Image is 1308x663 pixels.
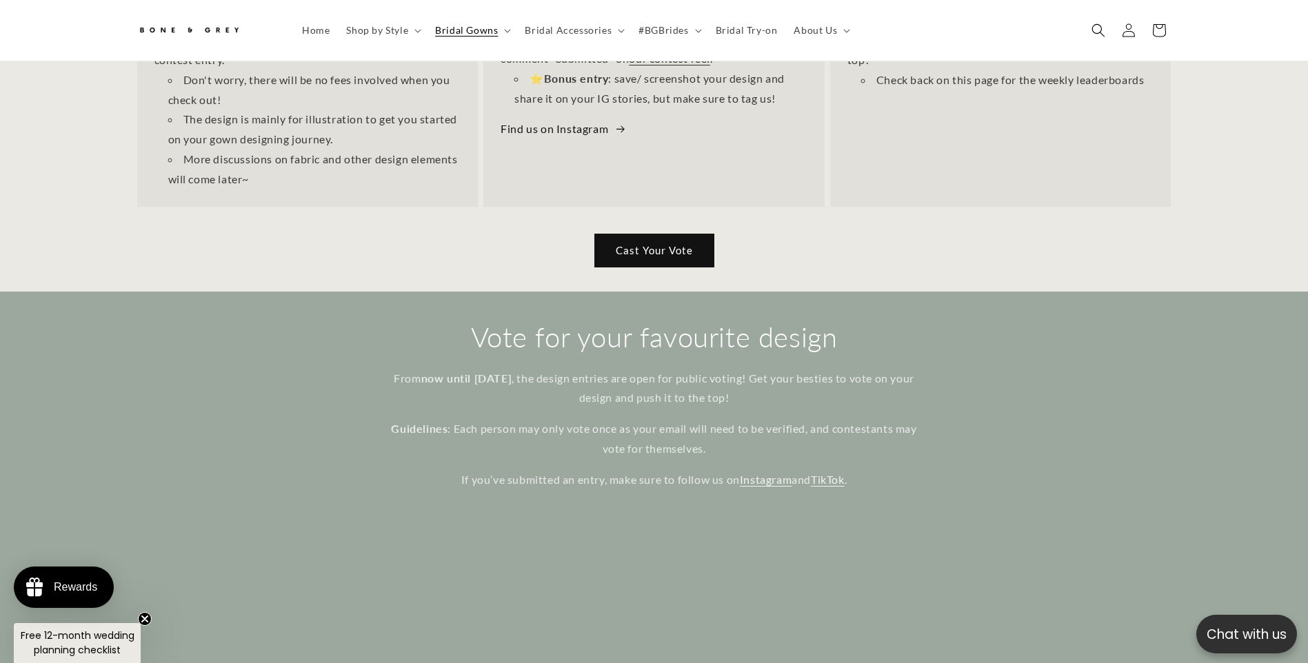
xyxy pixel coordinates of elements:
[630,16,707,45] summary: #BGBrides
[525,24,612,37] span: Bridal Accessories
[1196,615,1297,653] button: Open chatbox
[794,24,837,37] span: About Us
[168,150,461,190] li: More discussions on fabric and other design elements will come later~
[385,319,923,355] h2: Vote for your favourite design
[338,16,427,45] summary: Shop by Style
[346,24,408,37] span: Shop by Style
[427,16,516,45] summary: Bridal Gowns
[385,470,923,490] p: If you’ve submitted an entry, make sure to follow us on and .
[435,24,498,37] span: Bridal Gowns
[740,473,792,486] a: Instagram
[137,19,241,42] img: Bone and Grey Bridal
[716,24,778,37] span: Bridal Try-on
[1083,15,1114,45] summary: Search
[138,612,152,626] button: Close teaser
[421,371,512,385] strong: now until [DATE]
[21,629,134,657] span: Free 12-month wedding planning checklist
[595,234,714,267] a: Cast Your Vote
[811,473,845,486] a: TikTok
[14,623,141,663] div: Free 12-month wedding planning checklistClose teaser
[514,69,807,109] li: ⭐ : save/ screenshot your design and share it on your IG stories, but make sure to tag us!
[294,16,338,45] a: Home
[132,14,280,47] a: Bone and Grey Bridal
[1196,624,1297,644] p: Chat with us
[302,24,330,37] span: Home
[785,16,856,45] summary: About Us
[638,24,688,37] span: #BGBrides
[168,110,461,150] li: The design is mainly for illustration to get you started on your gown designing journey.
[707,16,786,45] a: Bridal Try-on
[516,16,630,45] summary: Bridal Accessories
[385,419,923,459] p: : Each person may only vote once as your email will need to be verified, and contestants may vote...
[501,119,627,139] a: Find us on Instagram
[54,581,97,593] div: Rewards
[861,70,1154,90] li: Check back on this page for the weekly leaderboards
[385,369,923,409] p: From , the design entries are open for public voting! Get your besties to vote on your design and...
[391,422,447,435] strong: Guidelines
[168,70,461,110] li: Don't worry, there will be no fees involved when you check out!
[544,72,609,85] strong: Bonus entry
